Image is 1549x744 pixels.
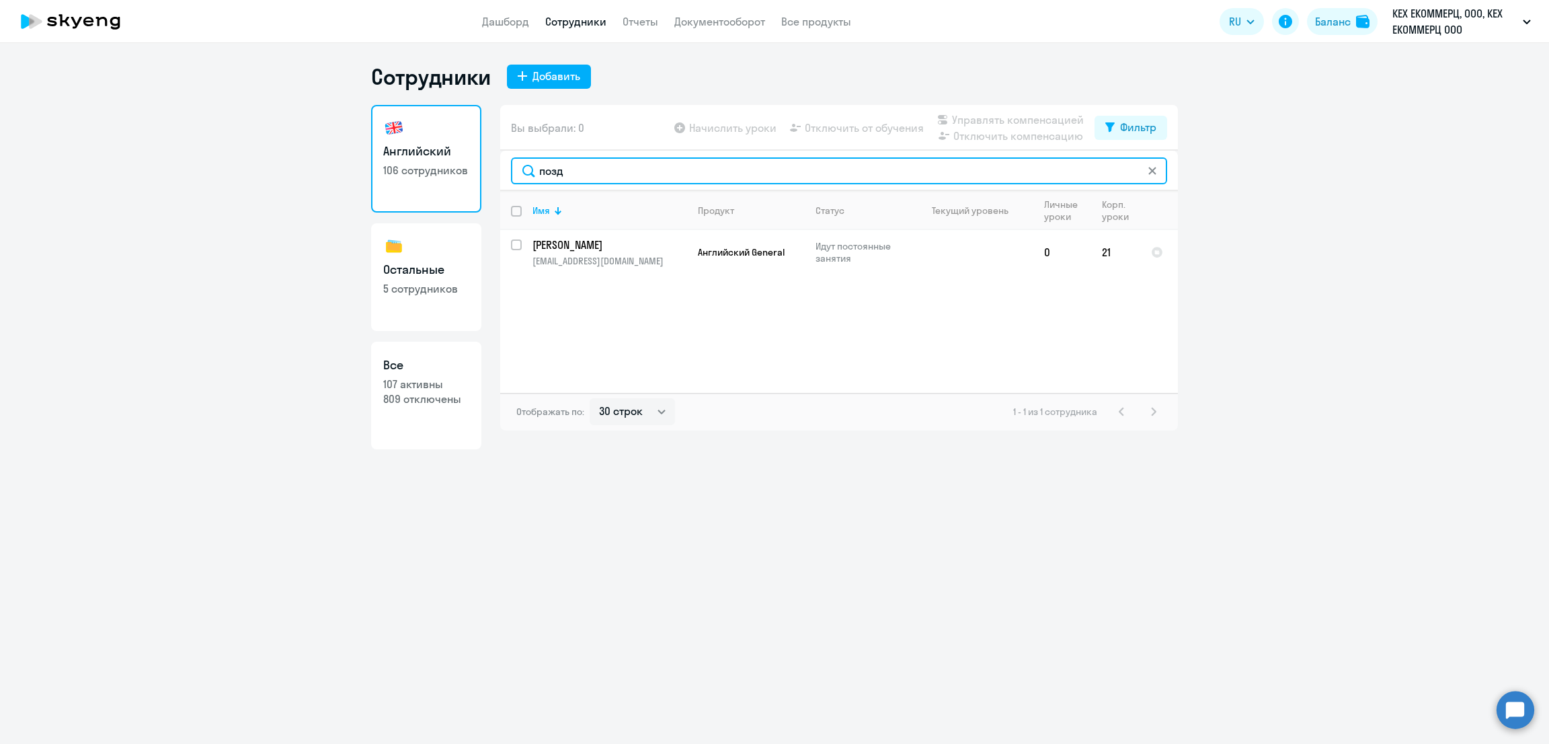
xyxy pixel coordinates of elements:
[816,240,908,264] p: Идут постоянные занятия
[698,204,734,217] div: Продукт
[1315,13,1351,30] div: Баланс
[532,204,550,217] div: Имя
[781,15,851,28] a: Все продукты
[1013,406,1097,418] span: 1 - 1 из 1 сотрудника
[1095,116,1167,140] button: Фильтр
[383,377,469,392] p: 107 активны
[383,235,405,257] img: others
[371,342,481,449] a: Все107 активны809 отключены
[383,163,469,178] p: 106 сотрудников
[532,204,686,217] div: Имя
[919,204,1033,217] div: Текущий уровень
[816,204,908,217] div: Статус
[1044,198,1078,223] div: Личные уроки
[532,237,686,252] a: [PERSON_NAME]
[816,204,844,217] div: Статус
[1120,119,1156,135] div: Фильтр
[1220,8,1264,35] button: RU
[545,15,606,28] a: Сотрудники
[698,204,804,217] div: Продукт
[1033,230,1091,274] td: 0
[383,357,469,374] h3: Все
[383,143,469,160] h3: Английский
[1307,8,1378,35] button: Балансbalance
[482,15,529,28] a: Дашборд
[532,237,684,252] p: [PERSON_NAME]
[1102,198,1129,223] div: Корп. уроки
[1392,5,1517,38] p: КЕХ ЕКОММЕРЦ, ООО, КЕХ ЕКОММЕРЦ ООО
[674,15,765,28] a: Документооборот
[532,255,686,267] p: [EMAIL_ADDRESS][DOMAIN_NAME]
[383,281,469,296] p: 5 сотрудников
[371,105,481,213] a: Английский106 сотрудников
[1102,198,1140,223] div: Корп. уроки
[507,65,591,89] button: Добавить
[1386,5,1538,38] button: КЕХ ЕКОММЕРЦ, ООО, КЕХ ЕКОММЕРЦ ООО
[1229,13,1241,30] span: RU
[383,261,469,278] h3: Остальные
[623,15,658,28] a: Отчеты
[511,157,1167,184] input: Поиск по имени, email, продукту или статусу
[698,246,785,258] span: Английский General
[932,204,1008,217] div: Текущий уровень
[516,406,584,418] span: Отображать по:
[383,392,469,406] p: 809 отключены
[1356,15,1369,28] img: balance
[1091,230,1140,274] td: 21
[1044,198,1090,223] div: Личные уроки
[532,68,580,84] div: Добавить
[383,117,405,139] img: english
[371,223,481,331] a: Остальные5 сотрудников
[511,120,584,136] span: Вы выбрали: 0
[371,63,491,90] h1: Сотрудники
